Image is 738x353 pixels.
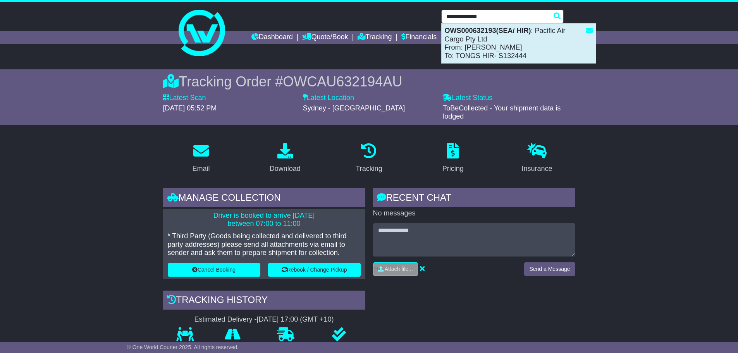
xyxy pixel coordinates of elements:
[373,188,575,209] div: RECENT CHAT
[168,263,260,277] button: Cancel Booking
[445,27,531,34] strong: OWS000632193(SEA/ HIR)
[524,262,575,276] button: Send a Message
[356,164,382,174] div: Tracking
[283,74,402,90] span: OWCAU632194AU
[303,104,405,112] span: Sydney - [GEOGRAPHIC_DATA]
[303,94,354,102] label: Latest Location
[187,140,215,177] a: Email
[163,188,365,209] div: Manage collection
[302,31,348,44] a: Quote/Book
[270,164,301,174] div: Download
[163,73,575,90] div: Tracking Order #
[265,140,306,177] a: Download
[163,291,365,312] div: Tracking history
[163,315,365,324] div: Estimated Delivery -
[257,315,334,324] div: [DATE] 17:00 (GMT +10)
[192,164,210,174] div: Email
[522,164,552,174] div: Insurance
[358,31,392,44] a: Tracking
[163,104,217,112] span: [DATE] 05:52 PM
[163,94,206,102] label: Latest Scan
[442,164,464,174] div: Pricing
[168,232,361,257] p: * Third Party (Goods being collected and delivered to third party addresses) please send all atta...
[437,140,469,177] a: Pricing
[442,24,596,63] div: : Pacific Air Cargo Pty Ltd From: [PERSON_NAME] To: TONGS HIR- S132444
[168,212,361,228] p: Driver is booked to arrive [DATE] between 07:00 to 11:00
[517,140,557,177] a: Insurance
[443,104,561,121] span: ToBeCollected - Your shipment data is lodged
[251,31,293,44] a: Dashboard
[268,263,361,277] button: Rebook / Change Pickup
[401,31,437,44] a: Financials
[443,94,492,102] label: Latest Status
[351,140,387,177] a: Tracking
[127,344,239,350] span: © One World Courier 2025. All rights reserved.
[373,209,575,218] p: No messages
